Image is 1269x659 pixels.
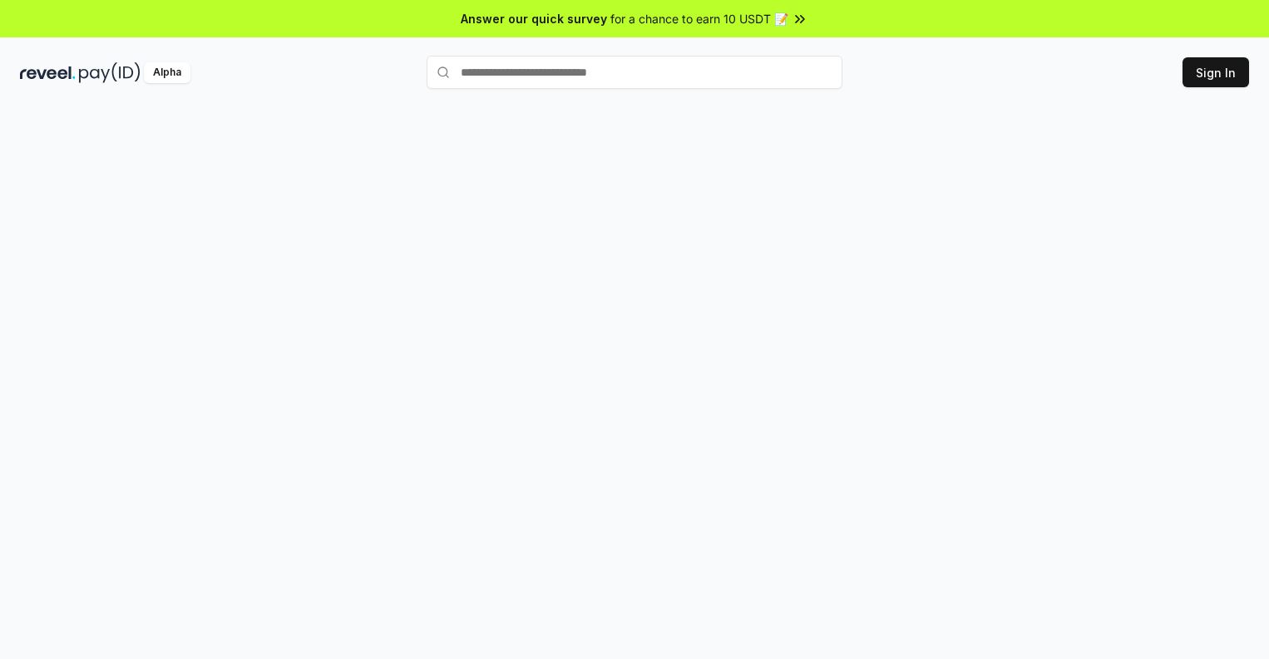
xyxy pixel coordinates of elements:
[20,62,76,83] img: reveel_dark
[1183,57,1249,87] button: Sign In
[610,10,788,27] span: for a chance to earn 10 USDT 📝
[79,62,141,83] img: pay_id
[144,62,190,83] div: Alpha
[461,10,607,27] span: Answer our quick survey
